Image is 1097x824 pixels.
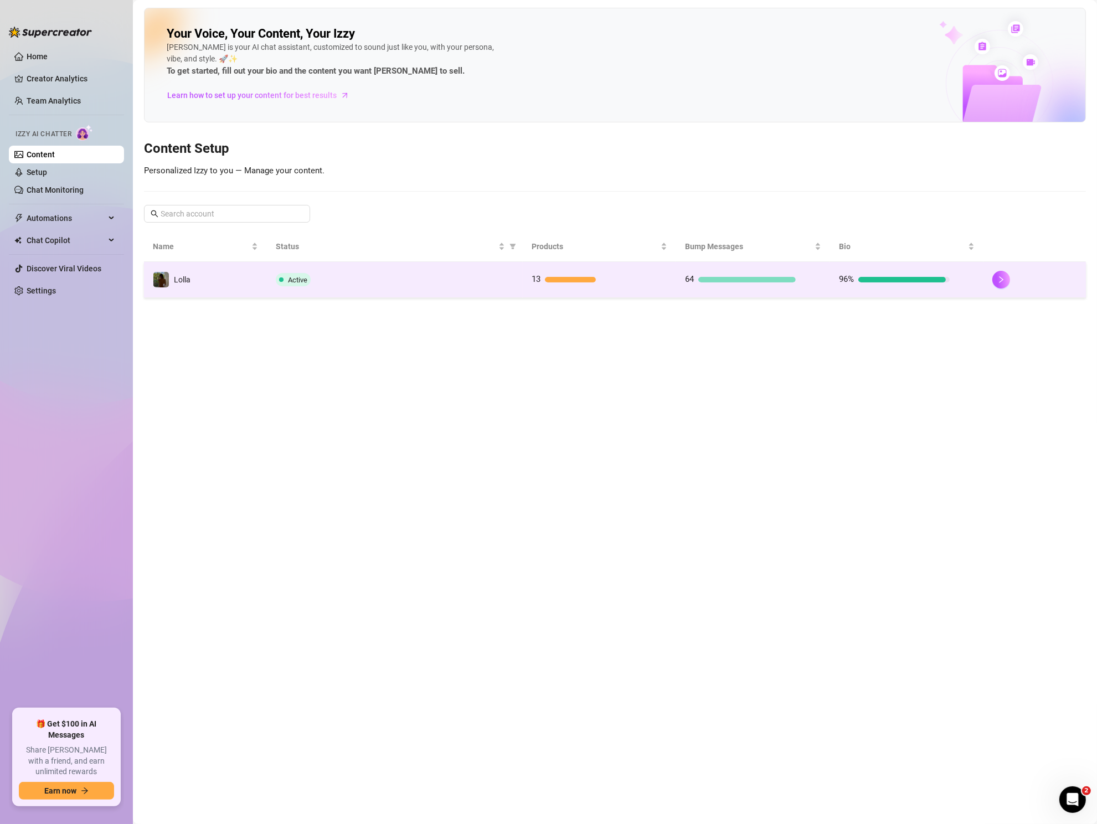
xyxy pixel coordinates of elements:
[27,186,84,194] a: Chat Monitoring
[19,719,114,740] span: 🎁 Get $100 in AI Messages
[27,150,55,159] a: Content
[144,140,1086,158] h3: Content Setup
[1059,786,1086,813] iframe: Intercom live chat
[992,271,1010,289] button: right
[997,276,1005,284] span: right
[167,89,337,101] span: Learn how to set up your content for best results
[267,231,523,262] th: Status
[507,238,518,255] span: filter
[14,236,22,244] img: Chat Copilot
[685,274,694,284] span: 64
[532,274,540,284] span: 13
[27,264,101,273] a: Discover Viral Videos
[14,214,23,223] span: thunderbolt
[153,240,249,253] span: Name
[9,27,92,38] img: logo-BBDzfeDw.svg
[27,96,81,105] a: Team Analytics
[532,240,658,253] span: Products
[144,231,267,262] th: Name
[27,52,48,61] a: Home
[27,168,47,177] a: Setup
[167,86,358,104] a: Learn how to set up your content for best results
[16,129,71,140] span: Izzy AI Chatter
[27,231,105,249] span: Chat Copilot
[27,286,56,295] a: Settings
[153,272,169,287] img: Lolla
[161,208,295,220] input: Search account
[914,9,1085,122] img: ai-chatter-content-library-cLFOSyPT.png
[276,240,496,253] span: Status
[839,240,966,253] span: Bio
[174,275,190,284] span: Lolla
[19,782,114,800] button: Earn nowarrow-right
[839,274,854,284] span: 96%
[167,42,499,78] div: [PERSON_NAME] is your AI chat assistant, customized to sound just like you, with your persona, vi...
[523,231,676,262] th: Products
[676,231,830,262] th: Bump Messages
[151,210,158,218] span: search
[27,209,105,227] span: Automations
[830,231,983,262] th: Bio
[76,125,93,141] img: AI Chatter
[288,276,307,284] span: Active
[19,745,114,777] span: Share [PERSON_NAME] with a friend, and earn unlimited rewards
[167,66,465,76] strong: To get started, fill out your bio and the content you want [PERSON_NAME] to sell.
[339,90,351,101] span: arrow-right
[685,240,812,253] span: Bump Messages
[44,786,76,795] span: Earn now
[1082,786,1091,795] span: 2
[27,70,115,87] a: Creator Analytics
[509,243,516,250] span: filter
[167,26,355,42] h2: Your Voice, Your Content, Your Izzy
[144,166,325,176] span: Personalized Izzy to you — Manage your content.
[81,787,89,795] span: arrow-right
